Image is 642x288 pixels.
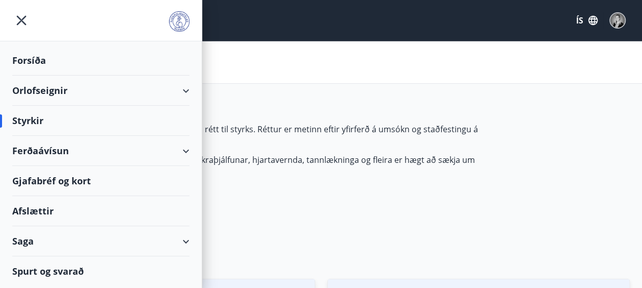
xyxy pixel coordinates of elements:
[12,166,189,196] div: Gjafabréf og kort
[12,124,494,146] p: Áætlaðar upphæðir endurspegla ekki endanlegan rétt til styrks. Réttur er metinn eftir yfirferð á ...
[12,106,189,136] div: Styrkir
[570,11,603,30] button: ÍS
[12,11,31,30] button: menu
[12,76,189,106] div: Orlofseignir
[169,11,189,32] img: union_logo
[12,196,189,226] div: Afslættir
[12,226,189,256] div: Saga
[12,104,494,115] p: Þú getur sótt um fræðslustyrki hér fyrir neðan.
[12,45,189,76] div: Forsíða
[12,154,494,177] p: Styrki vegna líkamsræktar, krabbameinsleitar, sjúkraþjálfunar, hjartavernda, tannlækninga og flei...
[12,136,189,166] div: Ferðaávísun
[610,13,625,28] img: jbSQFBSLnW8xMt9JY8km2ZNwnJWzjwKPjTAVEjyD.jpg
[12,256,189,286] div: Spurt og svarað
